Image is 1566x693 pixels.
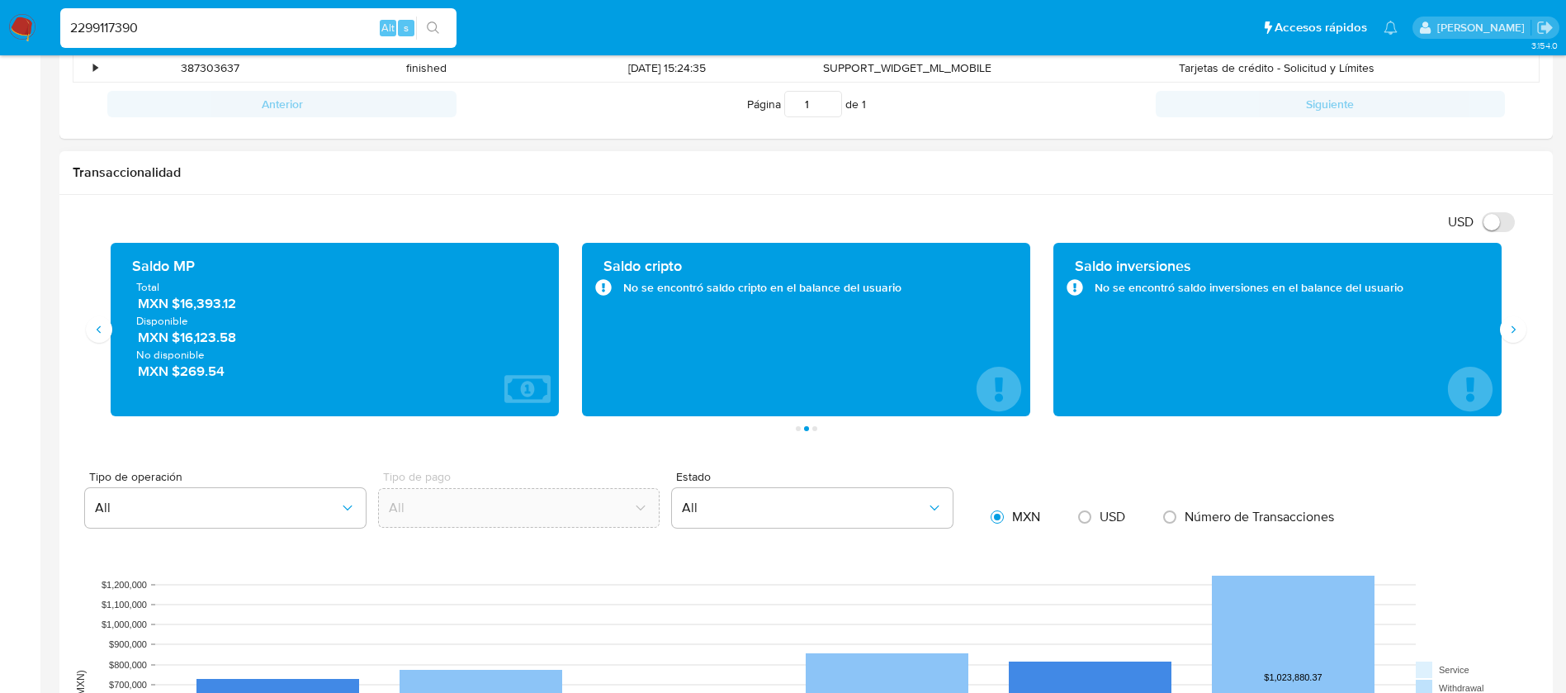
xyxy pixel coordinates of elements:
[1437,20,1531,36] p: alicia.aldreteperez@mercadolibre.com.mx
[107,91,457,117] button: Anterior
[1015,55,1539,82] div: Tarjetas de crédito - Solicitud y Límites
[1384,21,1398,35] a: Notificaciones
[1275,19,1367,36] span: Accesos rápidos
[416,17,450,40] button: search-icon
[747,91,866,117] span: Página de
[381,20,395,36] span: Alt
[93,60,97,76] div: •
[60,17,457,39] input: Buscar usuario o caso...
[1536,19,1554,36] a: Salir
[535,55,799,82] div: [DATE] 15:24:35
[1531,39,1558,52] span: 3.154.0
[862,96,866,112] span: 1
[404,20,409,36] span: s
[799,55,1015,82] div: SUPPORT_WIDGET_ML_MOBILE
[1156,91,1505,117] button: Siguiente
[319,55,535,82] div: finished
[73,164,1540,181] h1: Transaccionalidad
[102,55,319,82] div: 387303637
